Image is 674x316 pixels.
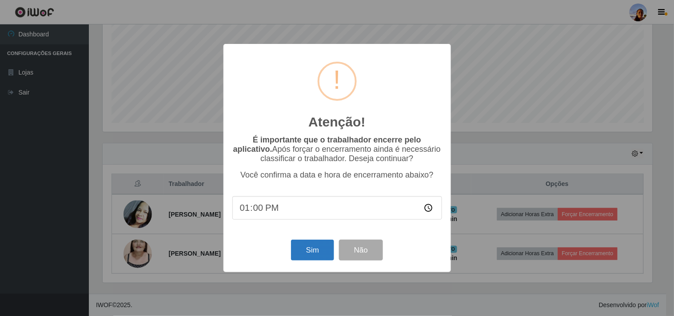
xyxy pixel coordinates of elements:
p: Após forçar o encerramento ainda é necessário classificar o trabalhador. Deseja continuar? [232,135,442,163]
p: Você confirma a data e hora de encerramento abaixo? [232,170,442,180]
button: Não [339,240,383,261]
button: Sim [291,240,334,261]
h2: Atenção! [308,114,365,130]
b: É importante que o trabalhador encerre pelo aplicativo. [233,135,421,154]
